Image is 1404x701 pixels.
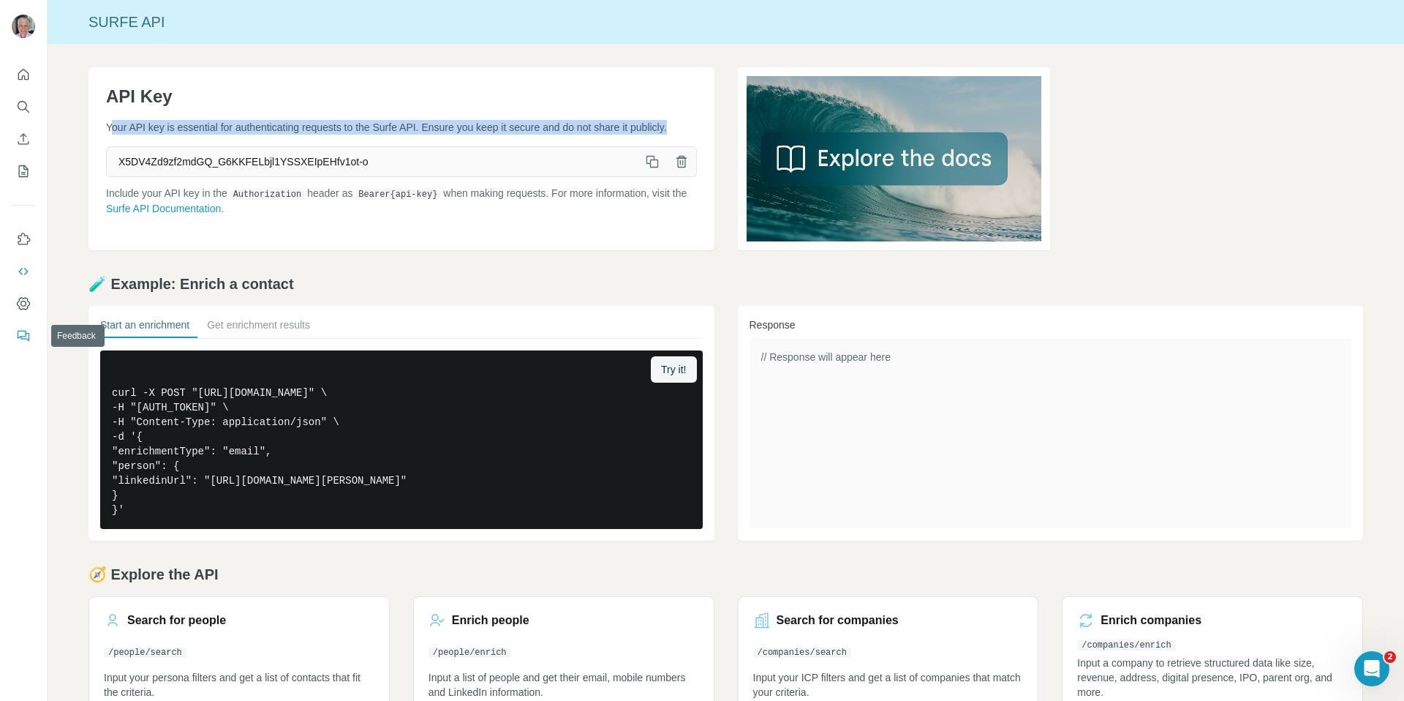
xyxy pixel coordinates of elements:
[452,612,529,629] h3: Enrich people
[12,126,35,152] button: Enrich CSV
[100,350,703,529] pre: curl -X POST "[URL][DOMAIN_NAME]" \ -H "[AUTH_TOKEN]" \ -H "Content-Type: application/json" \ -d ...
[106,120,697,135] p: Your API key is essential for authenticating requests to the Surfe API. Ensure you keep it secure...
[127,612,226,629] h3: Search for people
[12,15,35,38] img: Avatar
[12,290,35,317] button: Dashboard
[651,356,696,383] button: Try it!
[230,190,305,200] code: Authorization
[106,186,697,216] p: Include your API key in the header as when making requests. For more information, visit the .
[106,203,221,214] a: Surfe API Documentation
[12,158,35,184] button: My lists
[1384,651,1396,663] span: 2
[1354,651,1389,686] iframe: Intercom live chat
[12,61,35,88] button: Quick start
[100,318,189,338] button: Start an enrichment
[777,612,899,629] h3: Search for companies
[750,318,1352,332] h3: Response
[761,351,891,363] span: // Response will appear here
[88,274,1363,294] h2: 🧪 Example: Enrich a contact
[429,670,699,700] p: Input a list of people and get their email, mobile numbers and LinkedIn information.
[207,318,310,338] button: Get enrichment results
[12,94,35,120] button: Search
[753,670,1024,700] p: Input your ICP filters and get a list of companies that match your criteria.
[355,190,440,200] code: Bearer {api-key}
[429,648,511,658] code: /people/enrich
[1077,640,1175,651] code: /companies/enrich
[753,648,851,658] code: /companies/search
[661,362,686,377] span: Try it!
[104,670,374,700] p: Input your persona filters and get a list of contacts that fit the criteria.
[104,648,186,658] code: /people/search
[1077,656,1348,700] p: Input a company to retrieve structured data like size, revenue, address, digital presence, IPO, p...
[48,12,1404,32] div: Surfe API
[88,564,1363,585] h2: 🧭 Explore the API
[1101,612,1201,629] h3: Enrich companies
[107,149,638,175] span: X5DV4Zd9zf2mdGQ_G6KKFELbjl1YSSXEIpEHfv1ot-o
[106,85,697,108] h1: API Key
[12,226,35,252] button: Use Surfe on LinkedIn
[12,258,35,285] button: Use Surfe API
[12,323,35,349] button: Feedback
